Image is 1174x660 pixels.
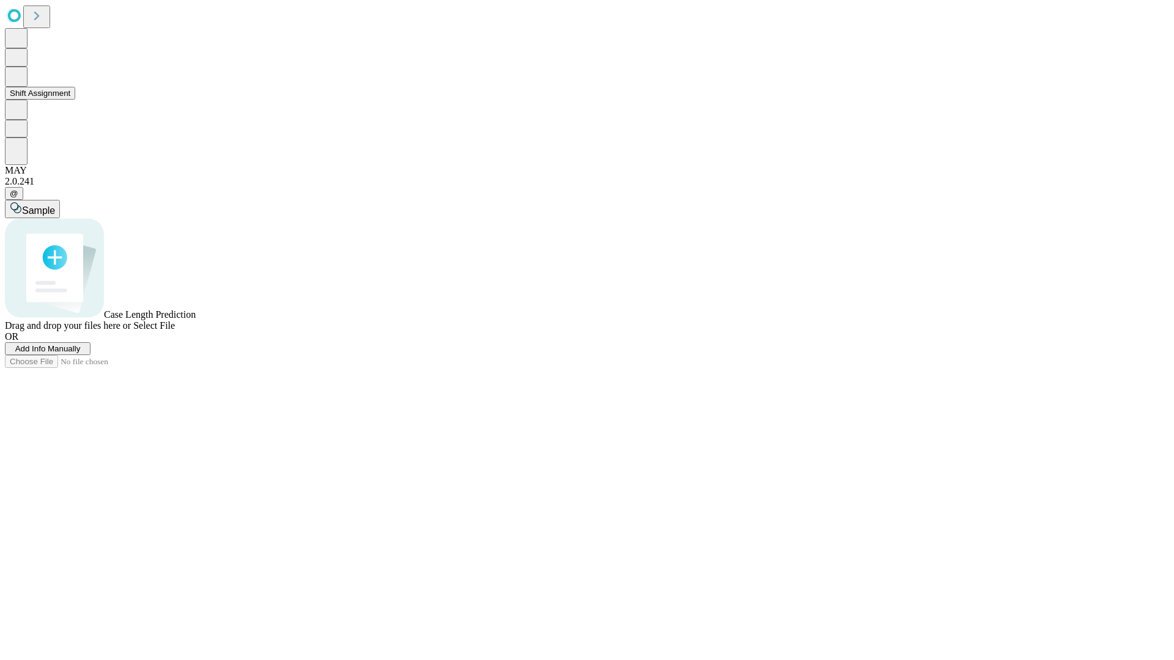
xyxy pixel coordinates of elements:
[104,309,196,320] span: Case Length Prediction
[5,187,23,200] button: @
[15,344,81,353] span: Add Info Manually
[5,320,131,331] span: Drag and drop your files here or
[5,165,1169,176] div: MAY
[22,205,55,216] span: Sample
[10,189,18,198] span: @
[5,87,75,100] button: Shift Assignment
[5,200,60,218] button: Sample
[5,342,90,355] button: Add Info Manually
[133,320,175,331] span: Select File
[5,176,1169,187] div: 2.0.241
[5,331,18,342] span: OR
